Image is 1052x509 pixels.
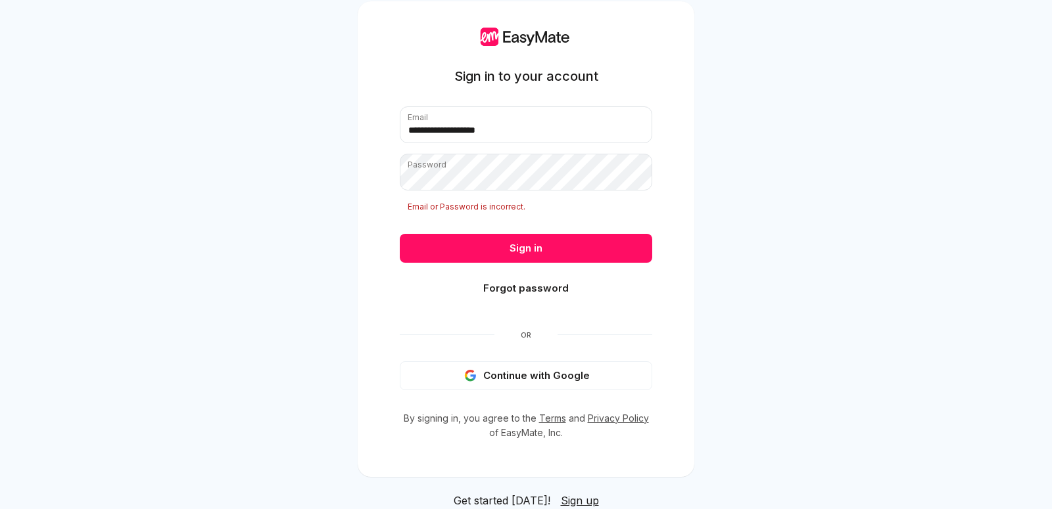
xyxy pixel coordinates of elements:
span: Sign up [561,494,599,507]
a: Sign up [561,493,599,508]
p: Email or Password is incorrect. [400,201,652,213]
a: Terms [539,412,566,424]
button: Continue with Google [400,361,652,390]
p: By signing in, you agree to the and of EasyMate, Inc. [400,411,652,440]
span: Or [494,330,558,340]
button: Sign in [400,234,652,263]
h1: Sign in to your account [454,67,598,85]
a: Privacy Policy [588,412,649,424]
button: Forgot password [400,274,652,303]
span: Get started [DATE]! [454,493,550,508]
